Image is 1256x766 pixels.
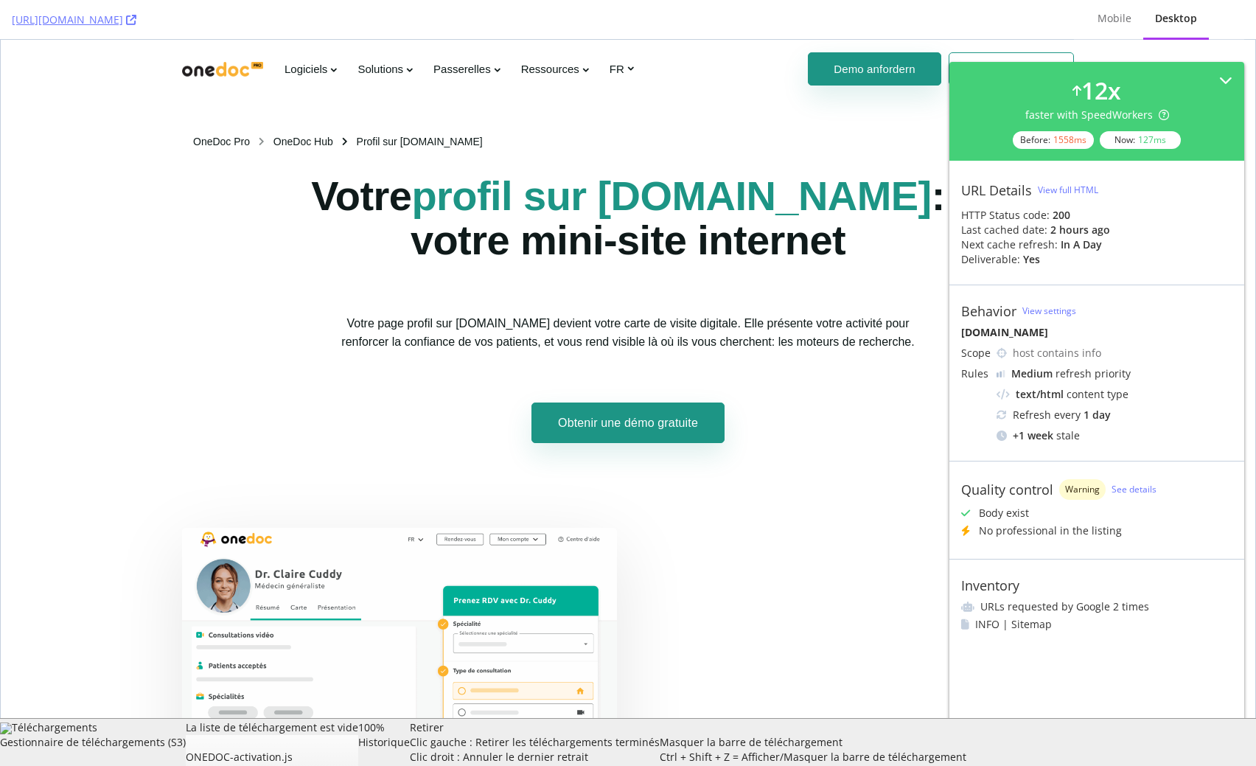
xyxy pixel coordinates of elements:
div: Medium [1011,366,1053,381]
img: profil-onedoc [181,488,616,747]
div: Clic gauche : Retirer les téléchargements terminés [410,735,660,750]
div: Before: [1013,131,1094,149]
div: in a day [1061,237,1102,252]
div: Historique [358,735,410,750]
div: Next cache refresh: [961,237,1058,252]
div: Now: [1100,131,1181,149]
a: Demo anfordern [807,13,941,46]
div: Retirer [410,720,660,765]
img: j32suk7ufU7viAAAAAElFTkSuQmCC [997,370,1005,377]
div: Masquer la barre de téléchargement [660,735,966,750]
a: Obtenir une démo gratuite [531,363,724,403]
div: Ctrl + Shift + Z = Afficher/Masquer la barre de téléchargement [660,750,966,765]
span: Téléchargements [12,720,97,734]
div: Last cached date: [961,223,1047,237]
div: Inventory [961,577,1019,593]
a: [URL][DOMAIN_NAME] [12,13,136,27]
h1: Votre : votre mini-site internet [192,134,1062,223]
div: 1 day [1084,408,1111,422]
div: faster with SpeedWorkers [1025,108,1169,122]
div: La liste de téléchargement est vide [186,720,358,735]
span: profil sur [DOMAIN_NAME] [411,133,930,179]
div: refresh priority [1011,366,1131,381]
img: OneDoc Pro [181,22,262,38]
div: Mobile [1098,11,1131,26]
div: HTTP Status code: [961,208,1232,223]
div: Quality control [961,481,1053,498]
div: 100% [358,720,410,735]
img: wAAACH5BAEAAAAALAAAAAABAAEAAAICRAEAOw== [186,743,186,744]
div: Refresh every [997,408,1232,422]
li: URLs requested by Google 2 times [961,599,1232,614]
div: View full HTML [1038,184,1098,196]
p: Votre page profil sur [DOMAIN_NAME] devient votre carte de visite digitale. Elle présente votre a... [338,274,918,311]
div: host contains info [1013,346,1232,361]
a: OneDoc Hub [273,96,332,108]
div: + 1 week [1013,428,1053,443]
div: Desktop [1155,11,1197,26]
div: Deliverable: [961,252,1020,267]
div: text/html [1016,387,1064,402]
div: URL Details [961,182,1032,198]
a: OneDoc Pro [192,96,249,108]
div: Yes [1023,252,1040,267]
div: Clic droit : Annuler le dernier retrait [410,750,660,765]
div: Behavior [961,303,1016,319]
div: 1558 ms [1053,133,1086,146]
div: Body exist [979,506,1029,520]
span: Warning [1065,485,1100,494]
span: Obtenir une démo gratuite [557,377,697,389]
div: stale [997,428,1232,443]
a: Termin buchen [948,13,1073,46]
strong: 200 [1053,208,1070,222]
div: Rules [961,366,991,381]
div: [DOMAIN_NAME] [961,325,1232,340]
li: INFO | Sitemap [961,617,1232,632]
div: Scope [961,346,991,361]
div: No professional in the listing [979,523,1122,538]
div: content type [997,387,1232,402]
a: View settings [1022,304,1076,317]
div: 127 ms [1138,133,1166,146]
span: FR [609,24,624,35]
div: 12 x [1081,74,1121,108]
span: Profil sur [DOMAIN_NAME] [356,96,482,108]
div: warning label [1059,479,1106,500]
div: ONEDOC-activation.js [186,750,358,765]
div: 2 hours ago [1050,223,1110,237]
button: View full HTML [1038,178,1098,202]
a: See details [1112,483,1156,495]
